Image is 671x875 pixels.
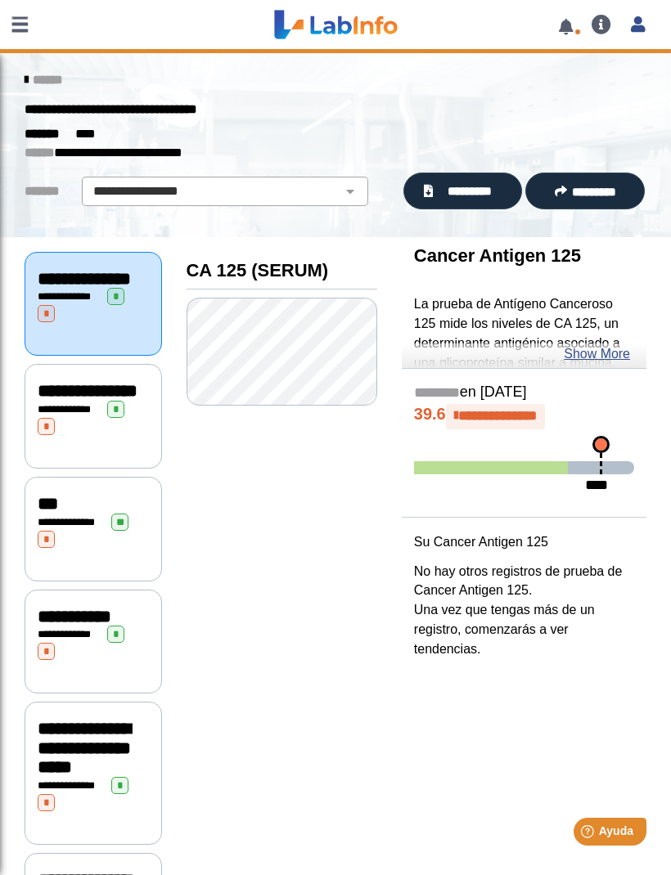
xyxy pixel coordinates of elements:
p: Su Cancer Antigen 125 [414,532,634,552]
b: Cancer Antigen 125 [414,245,581,266]
h5: en [DATE] [414,384,634,402]
p: No hay otros registros de prueba de Cancer Antigen 125. Una vez que tengas más de un registro, co... [414,562,634,660]
h4: 39.6 [414,404,634,429]
a: Show More [564,344,630,364]
p: La prueba de Antígeno Canceroso 125 mide los niveles de CA 125, un determinante antigénico asocia... [414,294,634,451]
b: CA 125 (SERUM) [187,260,329,280]
iframe: Help widget launcher [525,811,653,857]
